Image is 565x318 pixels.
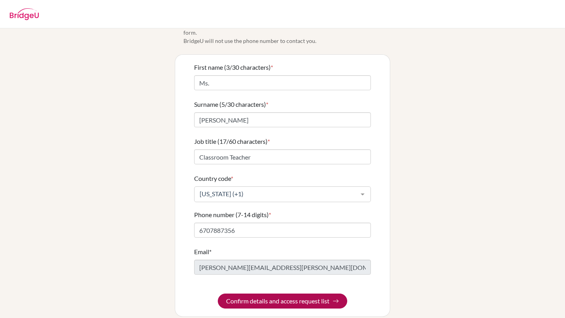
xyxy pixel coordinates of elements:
[194,137,270,146] label: Job title (17/60 characters)
[194,75,371,90] input: Enter your first name
[198,190,355,198] span: [US_STATE] (+1)
[194,112,371,127] input: Enter your surname
[333,298,339,304] img: Arrow right
[218,294,347,309] button: Confirm details and access request list
[194,174,233,183] label: Country code
[194,63,273,72] label: First name (3/30 characters)
[194,210,271,219] label: Phone number (7-14 digits)
[194,149,371,164] input: Enter your job title
[194,247,211,257] label: Email*
[9,8,39,20] img: BridgeU logo
[194,223,371,238] input: Enter your number
[194,100,268,109] label: Surname (5/30 characters)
